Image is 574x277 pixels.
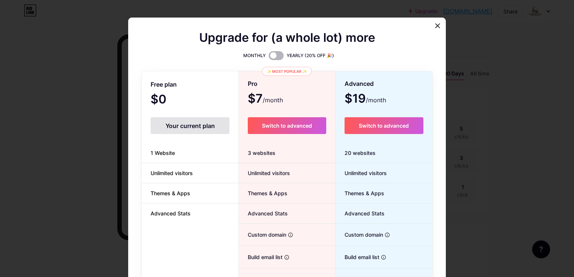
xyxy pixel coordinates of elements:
[336,231,383,239] span: Custom domain
[359,122,409,129] span: Switch to advanced
[142,149,184,157] span: 1 Website
[239,189,287,197] span: Themes & Apps
[142,209,200,217] span: Advanced Stats
[336,253,379,261] span: Build email list
[239,253,283,261] span: Build email list
[287,52,334,59] span: YEARLY (20% OFF 🎉)
[248,94,283,105] span: $7
[248,77,257,90] span: Pro
[262,67,312,76] div: ✨ Most popular ✨
[151,95,186,105] span: $0
[345,117,423,134] button: Switch to advanced
[336,143,432,163] div: 20 websites
[151,78,177,91] span: Free plan
[239,143,335,163] div: 3 websites
[239,209,288,217] span: Advanced Stats
[263,96,283,105] span: /month
[336,189,384,197] span: Themes & Apps
[239,169,290,177] span: Unlimited visitors
[243,52,266,59] span: MONTHLY
[336,209,385,217] span: Advanced Stats
[248,117,326,134] button: Switch to advanced
[142,189,199,197] span: Themes & Apps
[262,122,312,129] span: Switch to advanced
[366,96,386,105] span: /month
[151,117,229,134] div: Your current plan
[199,33,375,42] span: Upgrade for (a whole lot) more
[142,169,202,177] span: Unlimited visitors
[345,94,386,105] span: $19
[239,231,286,239] span: Custom domain
[336,169,387,177] span: Unlimited visitors
[345,77,374,90] span: Advanced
